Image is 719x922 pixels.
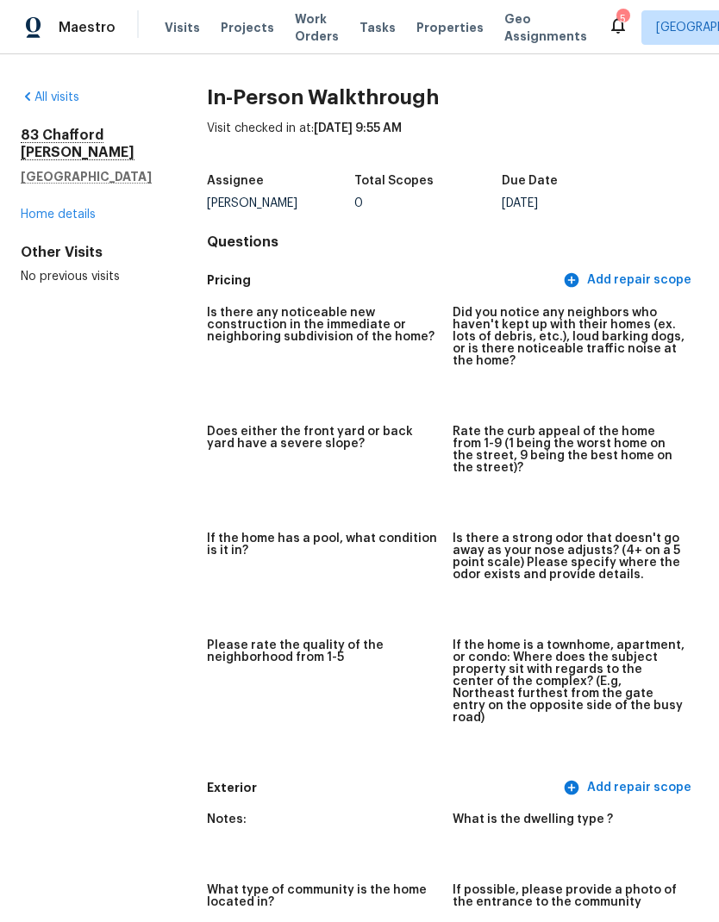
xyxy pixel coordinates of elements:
[295,10,339,45] span: Work Orders
[453,307,685,367] h5: Did you notice any neighbors who haven't kept up with their homes (ex. lots of debris, etc.), lou...
[207,426,439,450] h5: Does either the front yard or back yard have a severe slope?
[207,779,560,797] h5: Exterior
[560,772,698,804] button: Add repair scope
[453,813,613,825] h5: What is the dwelling type ?
[221,19,274,36] span: Projects
[207,175,264,187] h5: Assignee
[207,884,439,908] h5: What type of community is the home located in?
[416,19,484,36] span: Properties
[453,533,685,581] h5: Is there a strong odor that doesn't go away as your nose adjusts? (4+ on a 5 point scale) Please ...
[207,234,698,251] h4: Questions
[354,175,434,187] h5: Total Scopes
[207,197,354,209] div: [PERSON_NAME]
[207,533,439,557] h5: If the home has a pool, what condition is it in?
[354,197,502,209] div: 0
[207,813,247,825] h5: Notes:
[314,122,402,134] span: [DATE] 9:55 AM
[21,91,79,103] a: All visits
[560,265,698,296] button: Add repair scope
[21,209,96,221] a: Home details
[207,120,698,165] div: Visit checked in at:
[165,19,200,36] span: Visits
[207,271,560,290] h5: Pricing
[453,426,685,474] h5: Rate the curb appeal of the home from 1-9 (1 being the worst home on the street, 9 being the best...
[453,884,685,908] h5: If possible, please provide a photo of the entrance to the community
[59,19,116,36] span: Maestro
[21,244,152,261] div: Other Visits
[566,270,691,291] span: Add repair scope
[359,22,396,34] span: Tasks
[502,197,649,209] div: [DATE]
[207,639,439,663] h5: Please rate the quality of the neighborhood from 1-5
[502,175,558,187] h5: Due Date
[616,10,628,28] div: 5
[566,777,691,799] span: Add repair scope
[504,10,587,45] span: Geo Assignments
[453,639,685,724] h5: If the home is a townhome, apartment, or condo: Where does the subject property sit with regards ...
[207,307,439,343] h5: Is there any noticeable new construction in the immediate or neighboring subdivision of the home?
[21,271,120,283] span: No previous visits
[207,89,698,106] h2: In-Person Walkthrough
